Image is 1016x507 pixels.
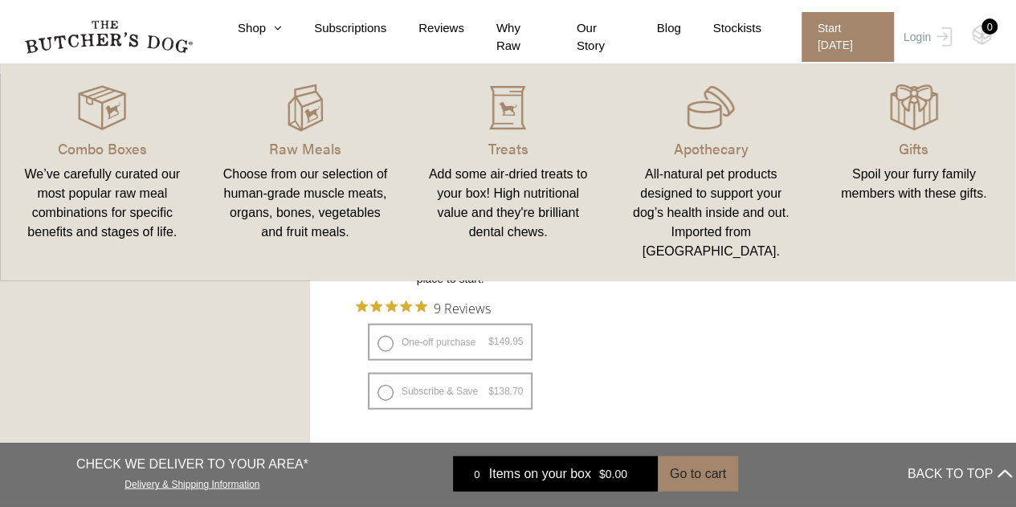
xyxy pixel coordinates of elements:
[802,12,894,62] span: Start [DATE]
[831,137,996,159] p: Gifts
[488,336,523,347] bdi: 149.95
[785,12,900,62] a: Start [DATE]
[488,386,523,397] bdi: 138.70
[464,19,545,55] a: Why Raw
[406,80,610,264] a: Treats Add some air-dried treats to your box! High nutritional value and they're brilliant dental...
[972,24,992,45] img: TBD_Cart-Empty.png
[545,19,625,55] a: Our Story
[981,18,998,35] div: 0
[812,80,1015,264] a: Gifts Spoil your furry family members with these gifts.
[900,12,952,62] a: Login
[831,165,996,203] div: Spoil your furry family members with these gifts.
[610,80,813,264] a: Apothecary All-natural pet products designed to support your dog’s health inside and out. Importe...
[426,137,590,159] p: Treats
[426,165,590,242] div: Add some air-dried treats to your box! High nutritional value and they're brilliant dental chews.
[658,456,738,492] button: Go to cart
[282,19,386,38] a: Subscriptions
[76,455,308,474] p: CHECK WE DELIVER TO YOUR AREA*
[629,165,794,261] div: All-natural pet products designed to support your dog’s health inside and out. Imported from [GEO...
[223,137,388,159] p: Raw Meals
[681,19,761,38] a: Stockists
[488,336,494,347] span: $
[434,296,491,320] span: 9 Reviews
[206,19,282,38] a: Shop
[453,456,658,492] a: 0 Items on your box $0.00
[908,455,1012,493] button: BACK TO TOP
[223,165,388,242] div: Choose from our selection of human-grade muscle meats, organs, bones, vegetables and fruit meals.
[599,468,606,480] span: $
[599,468,627,480] bdi: 0.00
[368,373,533,410] label: Subscribe & Save
[20,137,185,159] p: Combo Boxes
[629,137,794,159] p: Apothecary
[488,386,494,397] span: $
[386,19,464,38] a: Reviews
[489,464,591,484] span: Items on your box
[356,296,491,320] button: Rated 5 out of 5 stars from 9 reviews. Jump to reviews.
[204,80,407,264] a: Raw Meals Choose from our selection of human-grade muscle meats, organs, bones, vegetables and fr...
[368,324,533,361] label: One-off purchase
[1,80,204,264] a: Combo Boxes We’ve carefully curated our most popular raw meal combinations for specific benefits ...
[20,165,185,242] div: We’ve carefully curated our most popular raw meal combinations for specific benefits and stages o...
[465,466,489,482] div: 0
[625,19,681,38] a: Blog
[124,475,259,490] a: Delivery & Shipping Information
